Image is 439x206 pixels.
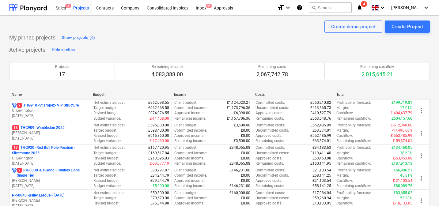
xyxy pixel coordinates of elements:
[255,161,284,166] p: Remaining costs :
[93,168,126,173] p: Net estimated cost :
[93,190,126,196] p: Net estimated cost :
[55,64,69,69] p: Projects
[310,110,331,116] p: £410,527.79
[255,173,289,178] p: Uncommitted costs :
[148,123,169,128] p: £595,000.00
[310,151,331,156] p: £119,411.40
[393,201,412,206] p: £-10,133.05
[400,196,412,201] p: 52.28%
[93,178,119,183] p: Revised budget :
[12,168,17,178] div: Project has multi currencies enabled
[148,110,169,116] p: £974,076.55
[336,116,371,121] p: Remaining cashflow :
[391,110,412,116] p: £-404,437.79
[324,21,382,33] button: Create demo project
[148,133,169,138] p: £615,860.00
[227,105,250,110] p: £1,173,796.36
[65,4,71,8] span: 5
[310,161,331,166] p: £160,141.95
[150,196,169,201] p: £70,670.00
[360,64,394,69] p: Remaining cashflow
[60,33,97,43] button: Show projects (0)
[336,156,353,161] p: Cashflow :
[256,64,288,69] p: Remaining costs
[174,173,207,178] p: Committed income :
[422,4,430,11] i: keyboard_arrow_down
[394,183,412,189] p: £88,089.75
[255,196,289,201] p: Uncommitted costs :
[241,178,250,183] p: £0.00
[400,173,412,178] p: 45.81%
[12,198,88,203] p: [PERSON_NAME]
[234,138,250,144] p: £3,500.00
[418,152,425,159] span: more_vert
[149,138,169,144] p: £-17,460.00
[331,23,376,31] div: Create demo project
[255,145,285,150] p: Committed costs :
[12,183,88,189] p: [DATE] - [DATE]
[392,116,412,121] p: £604,157.60
[148,105,169,110] p: £962,668.55
[255,178,282,183] p: Approved costs :
[336,201,353,206] p: Cashflow :
[392,23,423,31] div: Create Project
[336,145,371,150] p: Profitability forecast :
[392,100,412,105] p: £199,719.81
[255,201,282,206] p: Approved costs :
[385,21,430,33] button: Create Project
[408,177,439,206] iframe: Chat Widget
[52,47,75,54] div: Hide section
[93,92,169,97] div: Budget
[17,103,79,108] p: THG910 - St Tropez- VIP Structure
[336,173,349,178] p: Margin :
[241,201,250,206] p: £0.00
[12,178,88,183] p: [PERSON_NAME]
[12,168,88,189] div: 2PR-0038 -Be-Good - Cannes Lions | Single Tier[PERSON_NAME][DATE]-[DATE]
[151,71,183,78] p: 4,083,388.00
[174,178,204,183] p: Approved income :
[394,190,412,196] p: £83,655.02
[12,145,88,166] div: 13THG920 -Red Bull Pole Position - Silverstone 2025C. Lewington[DATE]-[DATE]
[174,133,204,138] p: Approved income :
[361,1,367,7] span: 4
[17,168,88,178] p: PR-0038 - Be-Good - Cannes Lions | Single Tier
[336,110,353,116] p: Cashflow :
[12,92,88,97] div: Name
[393,138,412,144] p: £-59,874.01
[255,190,285,196] p: Committed costs :
[229,183,250,189] p: £146,231.00
[241,128,250,133] p: £0.00
[394,168,412,173] p: £66,986.21
[12,161,88,166] p: [DATE] - [DATE]
[284,4,292,11] i: keyboard_arrow_down
[312,156,331,161] p: £53,453.08
[93,105,117,110] p: Target budget :
[234,110,250,116] p: £6,090.00
[55,71,69,78] p: 17
[153,183,169,189] p: £5,000.00
[148,128,169,133] p: £598,400.00
[174,100,197,105] p: Client budget :
[312,138,331,144] p: £63,374.01
[255,151,289,156] p: Uncommitted costs :
[12,113,88,118] p: [DATE] - [DATE]
[379,4,386,11] i: keyboard_arrow_down
[62,34,95,41] div: Show projects (0)
[93,123,126,128] p: Net estimated cost :
[360,71,394,78] p: 2,015,645.21
[418,129,425,137] span: more_vert
[17,103,22,108] span: 9
[151,64,183,69] p: Remaining income
[174,92,250,97] div: Income
[255,133,282,138] p: Approved costs :
[174,110,204,116] p: Approved income :
[336,178,353,183] p: Cashflow :
[12,103,17,108] div: Project has multi currencies enabled
[391,5,422,10] span: [PERSON_NAME]
[312,5,316,10] span: search
[255,123,285,128] p: Committed costs :
[392,128,412,133] p: -17,496.00%
[418,107,425,114] span: more_vert
[255,105,289,110] p: Uncommitted costs :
